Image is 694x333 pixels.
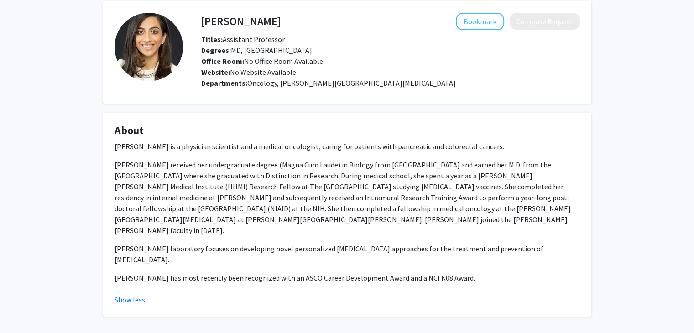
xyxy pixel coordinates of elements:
iframe: Chat [7,292,39,326]
span: No Website Available [201,68,296,77]
b: Departments: [201,78,247,88]
p: [PERSON_NAME] is a physician scientist and a medical oncologist, caring for patients with pancrea... [115,141,580,152]
span: Assistant Professor [201,35,285,44]
img: Profile Picture [115,13,183,81]
p: [PERSON_NAME] laboratory focuses on developing novel personalized [MEDICAL_DATA] approaches for t... [115,243,580,265]
b: Office Room: [201,57,244,66]
b: Titles: [201,35,223,44]
span: No Office Room Available [201,57,323,66]
p: [PERSON_NAME] received her undergraduate degree (Magna Cum Laude) in Biology from [GEOGRAPHIC_DAT... [115,159,580,236]
h4: About [115,124,580,137]
b: Website: [201,68,230,77]
span: MD, [GEOGRAPHIC_DATA] [201,46,312,55]
b: Degrees: [201,46,231,55]
p: [PERSON_NAME] has most recently been recognized with an ASCO Career Development Award and a NCI K... [115,272,580,283]
button: Compose Request to Neeha Zaidi [510,13,580,30]
button: Show less [115,294,145,305]
h4: [PERSON_NAME] [201,13,281,30]
span: Oncology, [PERSON_NAME][GEOGRAPHIC_DATA][MEDICAL_DATA] [247,78,456,88]
button: Add Neeha Zaidi to Bookmarks [456,13,504,30]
